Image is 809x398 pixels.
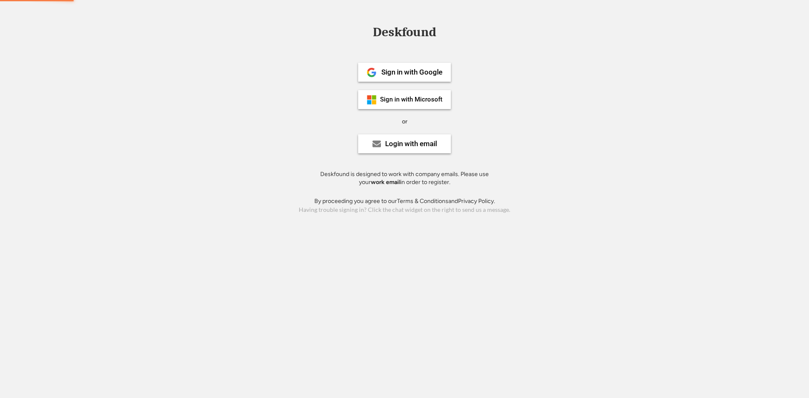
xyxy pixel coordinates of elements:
div: or [402,118,407,126]
img: ms-symbollockup_mssymbol_19.png [367,95,377,105]
div: Login with email [385,140,437,147]
a: Privacy Policy. [458,198,495,205]
img: 1024px-Google__G__Logo.svg.png [367,67,377,77]
div: Sign in with Microsoft [380,96,442,103]
a: Terms & Conditions [397,198,448,205]
div: Deskfound is designed to work with company emails. Please use your in order to register. [310,170,499,187]
div: Sign in with Google [381,69,442,76]
div: By proceeding you agree to our and [314,197,495,206]
div: Deskfound [369,26,440,39]
strong: work email [371,179,400,186]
